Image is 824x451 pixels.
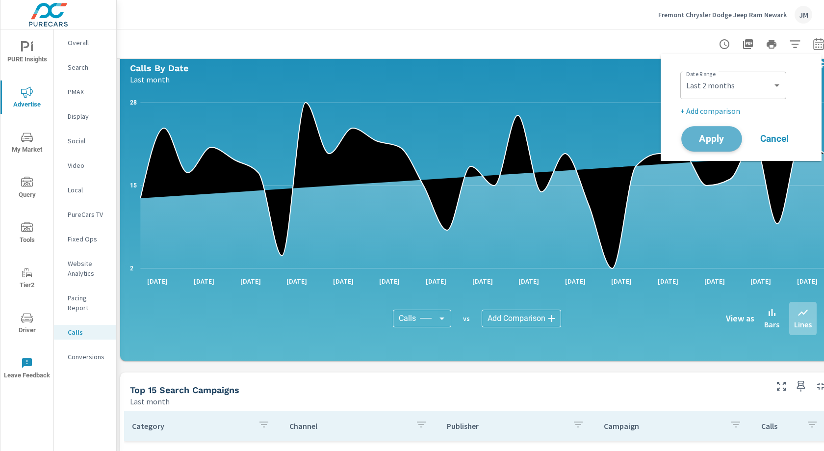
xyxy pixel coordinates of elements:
[54,256,116,281] div: Website Analytics
[130,396,170,407] p: Last month
[651,276,685,286] p: [DATE]
[68,38,108,48] p: Overall
[68,352,108,362] p: Conversions
[68,185,108,195] p: Local
[372,276,407,286] p: [DATE]
[447,421,565,431] p: Publisher
[465,276,500,286] p: [DATE]
[130,265,133,272] text: 2
[482,310,561,327] div: Add Comparison
[745,127,804,151] button: Cancel
[68,160,108,170] p: Video
[3,41,51,65] span: PURE Insights
[68,293,108,313] p: Pacing Report
[512,276,546,286] p: [DATE]
[795,6,812,24] div: JM
[132,421,250,431] p: Category
[68,87,108,97] p: PMAX
[3,357,51,381] span: Leave Feedback
[130,63,188,73] h5: Calls By Date
[692,134,732,144] span: Apply
[488,314,545,323] span: Add Comparison
[399,314,416,323] span: Calls
[3,222,51,246] span: Tools
[130,74,170,85] p: Last month
[54,109,116,124] div: Display
[697,276,732,286] p: [DATE]
[793,378,809,394] span: Save this to your personalized report
[54,133,116,148] div: Social
[794,318,812,330] p: Lines
[130,385,239,395] h5: Top 15 Search Campaigns
[68,234,108,244] p: Fixed Ops
[187,276,221,286] p: [DATE]
[68,259,108,278] p: Website Analytics
[681,126,742,152] button: Apply
[68,136,108,146] p: Social
[744,276,778,286] p: [DATE]
[54,158,116,173] div: Video
[764,318,779,330] p: Bars
[233,276,268,286] p: [DATE]
[3,267,51,291] span: Tier2
[54,60,116,75] div: Search
[289,421,408,431] p: Channel
[54,291,116,315] div: Pacing Report
[773,378,789,394] button: Make Fullscreen
[54,349,116,364] div: Conversions
[604,276,639,286] p: [DATE]
[558,276,592,286] p: [DATE]
[54,325,116,340] div: Calls
[738,34,758,54] button: "Export Report to PDF"
[3,177,51,201] span: Query
[68,111,108,121] p: Display
[419,276,453,286] p: [DATE]
[54,207,116,222] div: PureCars TV
[54,232,116,246] div: Fixed Ops
[326,276,360,286] p: [DATE]
[726,314,754,323] h6: View as
[68,62,108,72] p: Search
[280,276,314,286] p: [DATE]
[130,99,137,106] text: 28
[451,314,482,323] p: vs
[393,310,451,327] div: Calls
[761,421,798,431] p: Calls
[680,105,806,117] p: + Add comparison
[140,276,175,286] p: [DATE]
[785,34,805,54] button: Apply Filters
[604,421,722,431] p: Campaign
[658,10,787,19] p: Fremont Chrysler Dodge Jeep Ram Newark
[3,312,51,336] span: Driver
[54,84,116,99] div: PMAX
[68,327,108,337] p: Calls
[54,35,116,50] div: Overall
[3,132,51,156] span: My Market
[54,183,116,197] div: Local
[68,210,108,219] p: PureCars TV
[3,86,51,110] span: Advertise
[0,29,53,391] div: nav menu
[755,134,794,143] span: Cancel
[130,182,137,189] text: 15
